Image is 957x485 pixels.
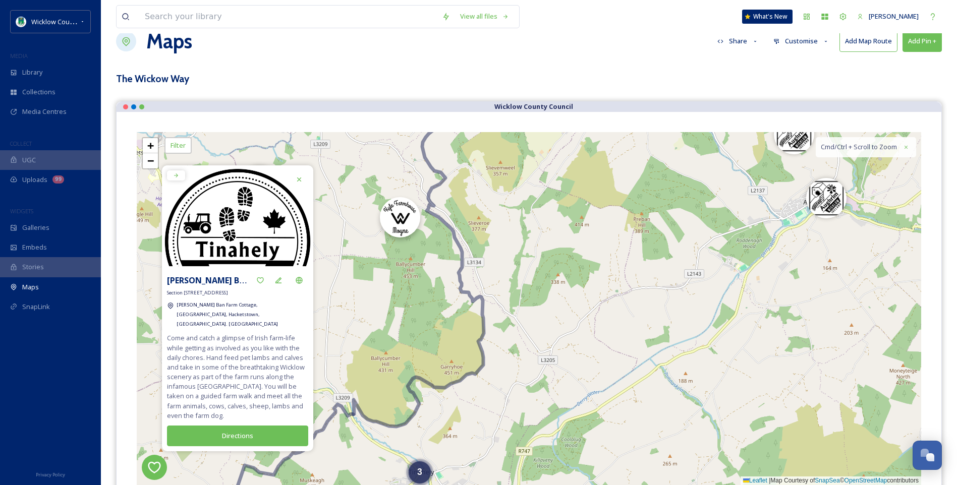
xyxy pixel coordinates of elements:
[417,467,422,477] span: 3
[177,301,278,327] span: [PERSON_NAME] Ban Farm Cottage, [GEOGRAPHIC_DATA], Hacketstown, [GEOGRAPHIC_DATA]. [GEOGRAPHIC_DATA]
[845,477,887,484] a: OpenStreetMap
[742,10,793,24] a: What's New
[147,139,154,152] span: +
[712,31,764,51] button: Share
[380,197,420,237] img: Marker
[806,178,847,218] img: Marker
[31,17,102,26] span: Wicklow County Council
[177,299,308,329] a: [PERSON_NAME] Ban Farm Cottage, [GEOGRAPHIC_DATA], Hacketstown, [GEOGRAPHIC_DATA]. [GEOGRAPHIC_DATA]
[143,138,158,153] a: Zoom in
[494,102,573,111] strong: Wicklow County Council
[162,165,313,317] img: WCT%20STamps%20%5B2021%5D%20v32B%20%28Jan%202021%20FINAL-%20OUTLINED%29-09.jpg
[147,154,154,167] span: −
[839,31,897,51] button: Add Map Route
[10,52,28,59] span: MEDIA
[409,461,431,483] div: 3
[146,26,192,56] a: Maps
[769,477,770,484] span: |
[821,142,897,152] span: Cmd/Ctrl + Scroll to Zoom
[22,223,49,232] span: Galleries
[164,137,192,154] div: Filter
[36,468,65,480] a: Privacy Policy
[22,282,39,292] span: Maps
[774,114,814,154] img: Marker
[143,153,158,168] a: Zoom out
[852,7,924,26] a: [PERSON_NAME]
[116,72,942,86] h3: The Wickow Way
[167,333,308,420] span: Come and catch a glimpse of Irish farm-life while getting as involved as you like with the daily ...
[16,17,26,27] img: download%20(9).png
[22,302,50,312] span: SnapLink
[10,207,33,215] span: WIDGETS
[22,107,67,116] span: Media Centres
[768,31,834,51] button: Customise
[741,476,921,485] div: Map Courtesy of © contributors
[10,140,32,147] span: COLLECT
[22,242,47,252] span: Embeds
[903,31,942,51] button: Add Pin +
[167,289,228,296] span: Section [STREET_ADDRESS]
[52,175,64,184] div: 99
[167,275,297,286] strong: [PERSON_NAME] Bán Farm Tours
[140,6,437,28] input: Search your library
[22,87,55,97] span: Collections
[36,471,65,478] span: Privacy Policy
[22,262,44,272] span: Stories
[22,155,36,165] span: UGC
[815,477,839,484] a: SnapSea
[869,12,919,21] span: [PERSON_NAME]
[455,7,514,26] a: View all files
[913,441,942,470] button: Open Chat
[167,426,308,446] button: Directions
[22,68,42,77] span: Library
[743,477,767,484] a: Leaflet
[22,175,47,185] span: Uploads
